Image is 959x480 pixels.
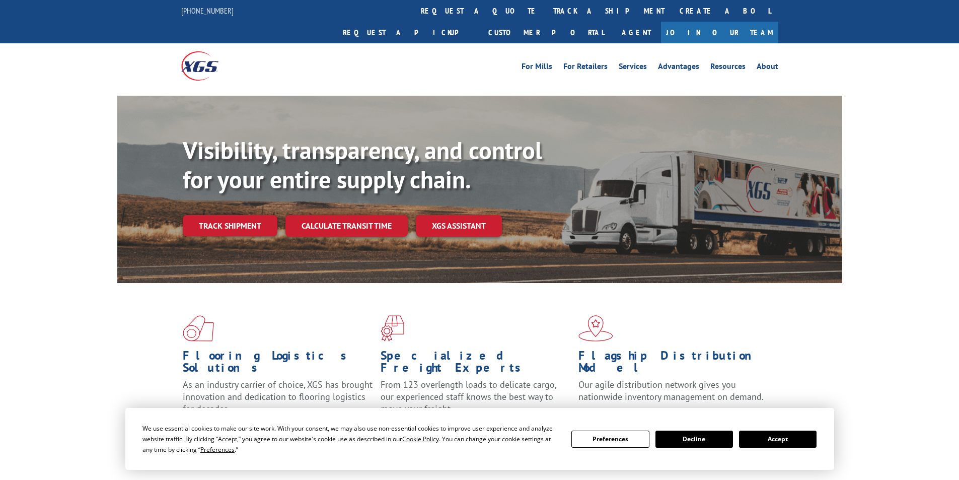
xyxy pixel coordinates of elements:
a: Resources [710,62,746,74]
span: Cookie Policy [402,435,439,443]
p: From 123 overlength loads to delicate cargo, our experienced staff knows the best way to move you... [381,379,571,424]
img: xgs-icon-flagship-distribution-model-red [578,315,613,341]
img: xgs-icon-focused-on-flooring-red [381,315,404,341]
b: Visibility, transparency, and control for your entire supply chain. [183,134,542,195]
a: For Mills [522,62,552,74]
span: As an industry carrier of choice, XGS has brought innovation and dedication to flooring logistics... [183,379,373,415]
a: XGS ASSISTANT [416,215,502,237]
img: xgs-icon-total-supply-chain-intelligence-red [183,315,214,341]
a: [PHONE_NUMBER] [181,6,234,16]
span: Our agile distribution network gives you nationwide inventory management on demand. [578,379,764,402]
a: Request a pickup [335,22,481,43]
button: Decline [655,431,733,448]
button: Preferences [571,431,649,448]
a: Customer Portal [481,22,612,43]
a: Track shipment [183,215,277,236]
a: Calculate transit time [285,215,408,237]
div: Cookie Consent Prompt [125,408,834,470]
div: We use essential cookies to make our site work. With your consent, we may also use non-essential ... [142,423,559,455]
a: Agent [612,22,661,43]
a: Join Our Team [661,22,778,43]
span: Preferences [200,445,235,454]
h1: Specialized Freight Experts [381,350,571,379]
a: For Retailers [563,62,608,74]
a: Advantages [658,62,699,74]
h1: Flagship Distribution Model [578,350,769,379]
button: Accept [739,431,817,448]
a: About [757,62,778,74]
h1: Flooring Logistics Solutions [183,350,373,379]
a: Services [619,62,647,74]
